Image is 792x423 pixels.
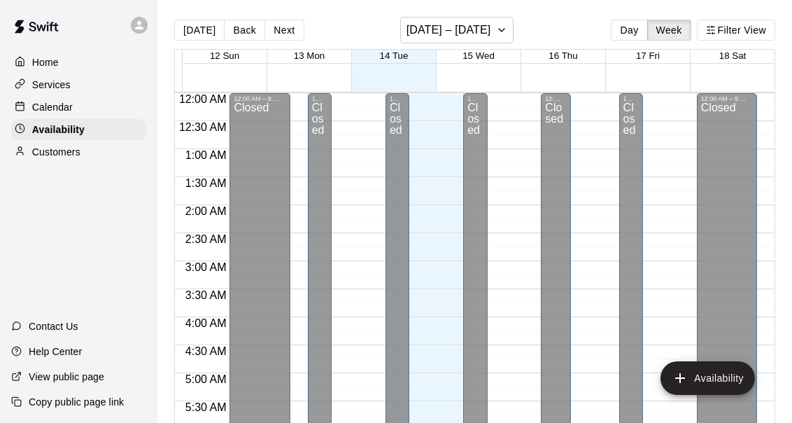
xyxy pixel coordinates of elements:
[32,145,80,159] p: Customers
[182,317,230,329] span: 4:00 AM
[390,95,405,102] div: 12:00 AM – 3:00 PM
[462,50,495,61] button: 15 Wed
[182,261,230,273] span: 3:00 AM
[636,50,660,61] button: 17 Fri
[647,20,691,41] button: Week
[182,205,230,217] span: 2:00 AM
[29,395,124,409] p: Copy public page link
[182,345,230,357] span: 4:30 AM
[32,123,85,137] p: Availability
[312,95,327,102] div: 12:00 AM – 3:00 PM
[11,97,146,118] a: Calendar
[380,50,409,61] button: 14 Tue
[176,121,230,133] span: 12:30 AM
[224,20,265,41] button: Back
[210,50,239,61] button: 12 Sun
[719,50,747,61] button: 18 Sat
[11,141,146,162] a: Customers
[11,74,146,95] a: Services
[29,370,104,384] p: View public page
[623,95,639,102] div: 12:00 AM – 3:00 PM
[701,95,753,102] div: 12:00 AM – 9:00 AM
[182,373,230,385] span: 5:00 AM
[176,93,230,105] span: 12:00 AM
[29,319,78,333] p: Contact Us
[182,401,230,413] span: 5:30 AM
[294,50,325,61] button: 13 Mon
[611,20,647,41] button: Day
[182,289,230,301] span: 3:30 AM
[32,55,59,69] p: Home
[545,95,567,102] div: 12:00 AM – 3:00 PM
[182,149,230,161] span: 1:00 AM
[406,20,491,40] h6: [DATE] – [DATE]
[234,95,285,102] div: 12:00 AM – 9:00 AM
[264,20,304,41] button: Next
[32,78,71,92] p: Services
[467,95,483,102] div: 12:00 AM – 3:00 PM
[697,20,775,41] button: Filter View
[182,177,230,189] span: 1:30 AM
[660,361,755,395] button: add
[11,52,146,73] a: Home
[11,119,146,140] a: Availability
[174,20,225,41] button: [DATE]
[32,100,73,114] p: Calendar
[29,345,82,359] p: Help Center
[549,50,577,61] button: 16 Thu
[400,17,514,43] button: [DATE] – [DATE]
[182,233,230,245] span: 2:30 AM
